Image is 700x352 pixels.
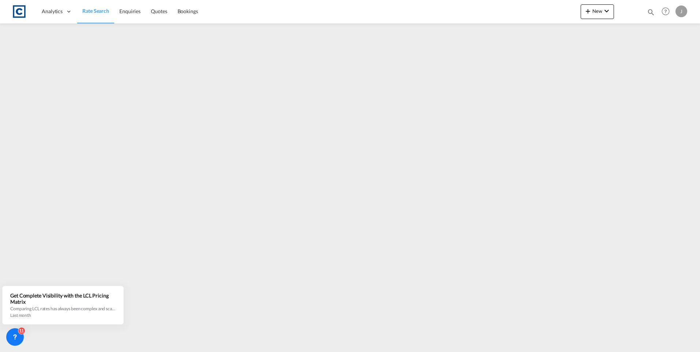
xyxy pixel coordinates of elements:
[659,5,672,18] span: Help
[178,8,198,14] span: Bookings
[584,8,611,14] span: New
[675,5,687,17] div: J
[42,8,63,15] span: Analytics
[647,8,655,19] div: icon-magnify
[647,8,655,16] md-icon: icon-magnify
[82,8,109,14] span: Rate Search
[584,7,592,15] md-icon: icon-plus 400-fg
[581,4,614,19] button: icon-plus 400-fgNewicon-chevron-down
[151,8,167,14] span: Quotes
[602,7,611,15] md-icon: icon-chevron-down
[11,3,27,20] img: 1fdb9190129311efbfaf67cbb4249bed.jpeg
[659,5,675,18] div: Help
[119,8,141,14] span: Enquiries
